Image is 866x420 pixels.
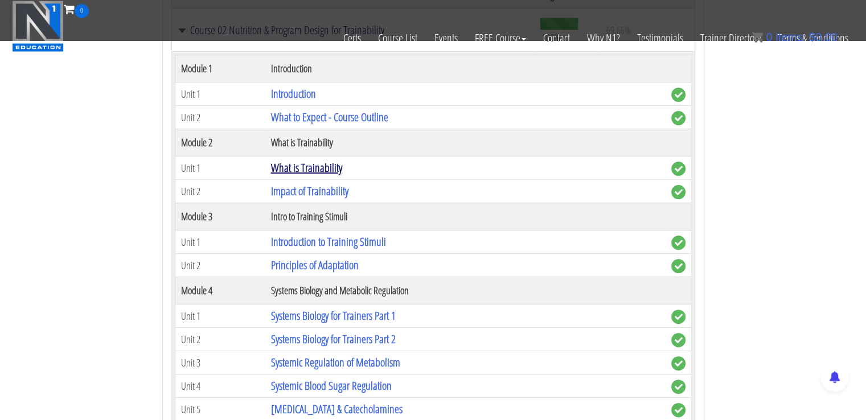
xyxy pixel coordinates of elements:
[175,203,265,230] th: Module 3
[175,277,265,304] th: Module 4
[175,351,265,374] td: Unit 3
[175,230,265,254] td: Unit 1
[175,374,265,398] td: Unit 4
[466,18,535,58] a: FREE Course
[270,308,395,323] a: Systems Biology for Trainers Part 1
[175,129,265,157] th: Module 2
[671,111,686,125] span: complete
[426,18,466,58] a: Events
[64,1,89,17] a: 0
[766,31,772,43] span: 0
[578,18,629,58] a: Why N1?
[270,109,388,125] a: What to Expect - Course Outline
[671,162,686,176] span: complete
[671,403,686,417] span: complete
[270,355,400,370] a: Systemic Regulation of Metabolism
[270,401,402,417] a: [MEDICAL_DATA] & Catecholamines
[175,328,265,351] td: Unit 2
[12,1,64,52] img: n1-education
[671,88,686,102] span: complete
[270,160,342,175] a: What is Trainability
[671,356,686,370] span: complete
[270,183,348,199] a: Impact of Trainability
[671,310,686,324] span: complete
[769,18,857,58] a: Terms & Conditions
[175,55,265,83] th: Module 1
[265,55,665,83] th: Introduction
[270,234,385,249] a: Introduction to Training Stimuli
[270,257,358,273] a: Principles of Adaptation
[175,157,265,180] td: Unit 1
[671,236,686,250] span: complete
[335,18,370,58] a: Certs
[809,31,838,43] bdi: 0.00
[265,129,665,157] th: What is Trainability
[629,18,692,58] a: Testimonials
[75,4,89,18] span: 0
[671,333,686,347] span: complete
[175,83,265,106] td: Unit 1
[752,31,763,43] img: icon11.png
[692,18,769,58] a: Trainer Directory
[775,31,806,43] span: items:
[265,277,665,304] th: Systems Biology and Metabolic Regulation
[752,31,838,43] a: 0 items: $0.00
[270,86,315,101] a: Introduction
[265,203,665,230] th: Intro to Training Stimuli
[671,185,686,199] span: complete
[535,18,578,58] a: Contact
[671,380,686,394] span: complete
[270,331,395,347] a: Systems Biology for Trainers Part 2
[175,304,265,328] td: Unit 1
[270,378,391,393] a: Systemic Blood Sugar Regulation
[175,106,265,129] td: Unit 2
[809,31,815,43] span: $
[175,254,265,277] td: Unit 2
[671,259,686,273] span: complete
[370,18,426,58] a: Course List
[175,180,265,203] td: Unit 2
